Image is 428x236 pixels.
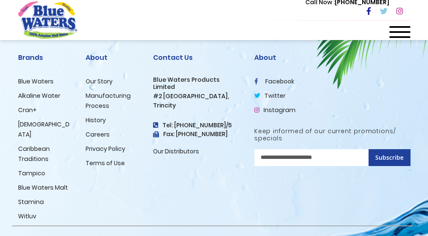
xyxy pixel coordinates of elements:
[18,145,50,163] a: Caribbean Traditions
[153,54,242,62] h2: Contact Us
[18,120,70,139] a: [DEMOGRAPHIC_DATA]
[86,54,140,62] h2: About
[86,130,110,139] a: Careers
[153,102,242,109] h3: Trincity
[18,1,77,38] a: store logo
[18,91,60,100] a: Alkaline Water
[153,122,242,129] h4: Tel: [PHONE_NUMBER]/5
[375,153,404,161] span: Subscribe
[254,106,296,114] a: Instagram
[18,198,44,206] a: Stamina
[86,77,113,86] a: Our Story
[254,128,410,142] h5: Keep informed of our current promotions/ specials
[18,169,45,177] a: Tampico
[254,77,294,86] a: facebook
[153,76,242,91] h3: Blue Waters Products Limited
[153,93,242,100] h3: #2 [GEOGRAPHIC_DATA],
[18,183,68,192] a: Blue Waters Malt
[254,54,410,62] h2: About
[86,91,131,110] a: Manufacturing Process
[153,131,242,138] h3: Fax: [PHONE_NUMBER]
[369,149,410,166] button: Subscribe
[18,106,37,114] a: Cran+
[18,54,73,62] h2: Brands
[86,159,125,167] a: Terms of Use
[86,116,106,124] a: History
[86,145,125,153] a: Privacy Policy
[153,147,199,156] a: Our Distributors
[18,77,54,86] a: Blue Waters
[18,212,36,220] a: Witluv
[254,91,285,100] a: twitter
